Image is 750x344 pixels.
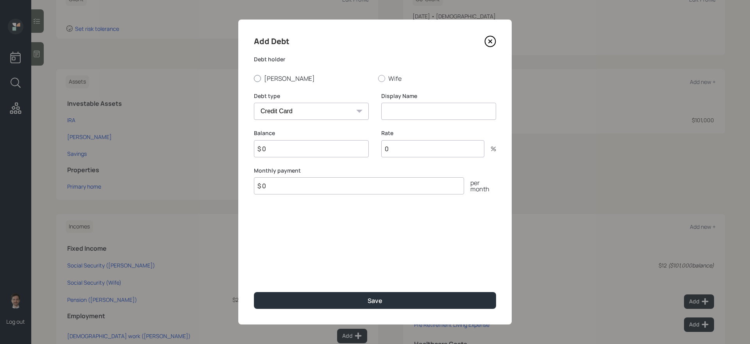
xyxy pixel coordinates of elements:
button: Save [254,292,496,309]
div: Save [368,296,382,305]
label: [PERSON_NAME] [254,74,372,83]
div: per month [464,180,496,192]
label: Debt type [254,92,369,100]
label: Display Name [381,92,496,100]
div: % [484,146,496,152]
label: Debt holder [254,55,496,63]
label: Balance [254,129,369,137]
h4: Add Debt [254,35,289,48]
label: Wife [378,74,496,83]
label: Monthly payment [254,167,496,175]
label: Rate [381,129,496,137]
